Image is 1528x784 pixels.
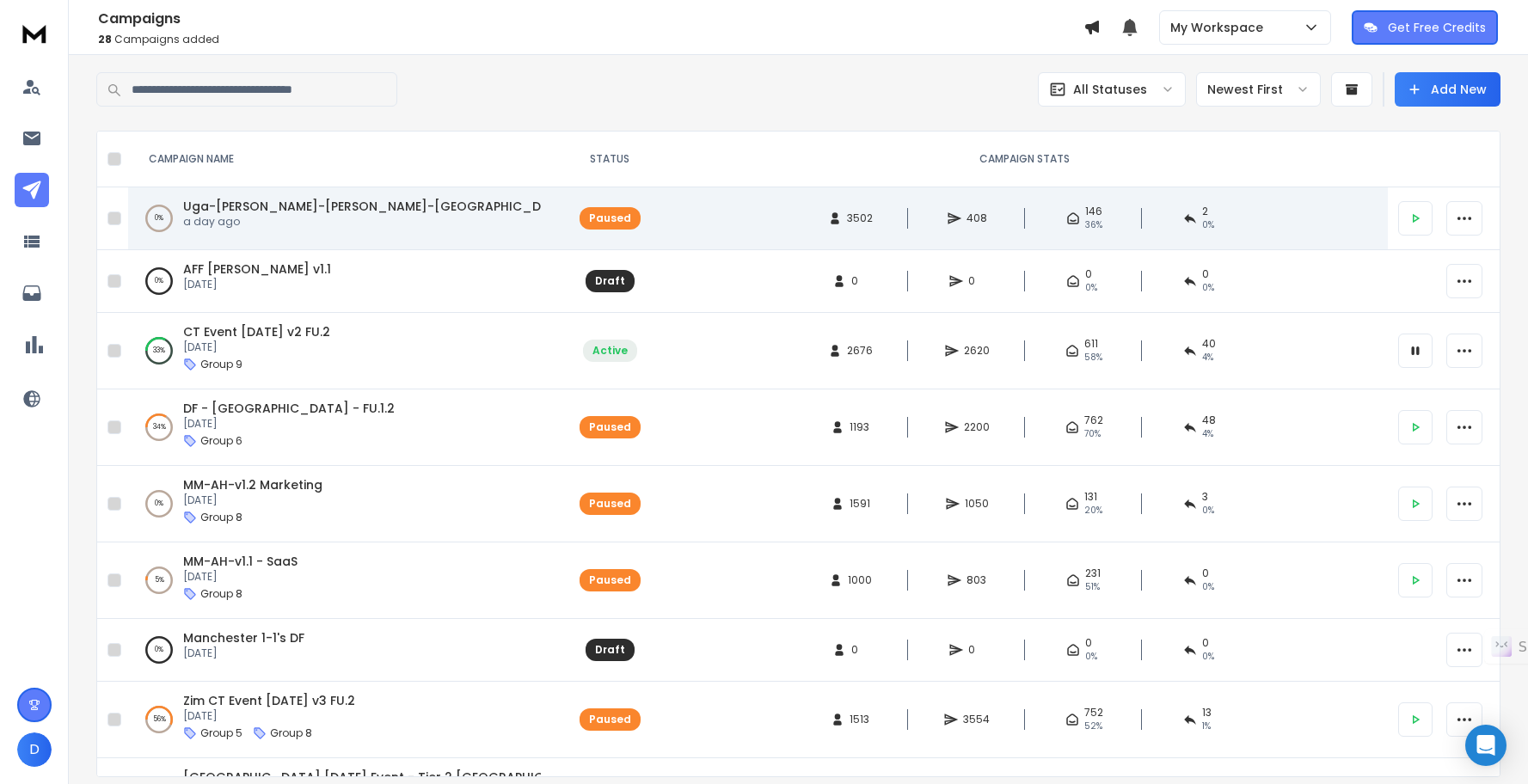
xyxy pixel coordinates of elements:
span: 2200 [964,420,990,434]
span: 1513 [850,713,869,726]
p: Group 5 [200,726,242,740]
span: 0 % [1202,218,1214,232]
span: 408 [967,211,987,225]
span: 1000 [848,573,872,587]
span: 3554 [963,713,990,726]
p: Group 6 [200,434,242,448]
p: [DATE] [183,278,331,291]
p: 34 % [153,419,166,436]
img: logo [17,17,52,49]
span: 4 % [1202,427,1213,441]
span: 762 [1084,413,1103,427]
td: 34%DF - [GEOGRAPHIC_DATA] - FU.1.2[DATE]Group 6 [128,389,558,466]
span: 1 % [1202,720,1211,733]
span: 0 % [1202,504,1214,518]
th: CAMPAIGN NAME [128,132,558,187]
a: MM-AH-v1.2 Marketing [183,476,322,493]
span: 611 [1084,337,1098,351]
span: 36 % [1085,218,1102,232]
span: 0% [1085,650,1097,664]
button: D [17,732,52,767]
p: Group 8 [270,726,312,740]
span: 0 [1202,636,1209,650]
span: 1591 [850,497,870,511]
span: 803 [967,573,986,587]
td: 0%AFF [PERSON_NAME] v1.1[DATE] [128,250,558,313]
p: [DATE] [183,646,304,660]
p: All Statuses [1073,81,1147,98]
span: 2676 [847,344,873,358]
p: 56 % [153,711,166,728]
span: 0 [1085,267,1092,281]
span: 0% [1202,650,1214,664]
span: 52 % [1084,720,1102,733]
p: Group 8 [200,511,242,524]
span: 28 [98,32,112,46]
p: Group 8 [200,587,242,601]
p: [DATE] [183,417,395,431]
div: Paused [589,211,631,225]
span: 1050 [965,497,989,511]
span: 231 [1085,567,1101,580]
span: 2 [1202,205,1208,218]
td: 0%Uga-[PERSON_NAME]-[PERSON_NAME]-[GEOGRAPHIC_DATA]a day ago [128,187,558,250]
span: DF - [GEOGRAPHIC_DATA] - FU.1.2 [183,400,395,417]
p: 0 % [155,641,163,658]
td: 5%MM-AH-v1.1 - SaaS[DATE]Group 8 [128,542,558,619]
span: 0 [1202,267,1209,281]
td: 0%Manchester 1-1's DF[DATE] [128,619,558,682]
span: CT Event [DATE] v2 FU.2 [183,323,330,340]
p: My Workspace [1170,19,1270,36]
a: Manchester 1-1's DF [183,629,304,646]
p: [DATE] [183,493,322,507]
p: [DATE] [183,570,298,584]
button: Add New [1395,72,1500,107]
td: 0%MM-AH-v1.2 Marketing[DATE]Group 8 [128,466,558,542]
p: a day ago [183,215,541,229]
a: Zim CT Event [DATE] v3 FU.2 [183,692,355,709]
span: 70 % [1084,427,1101,441]
td: 56%Zim CT Event [DATE] v3 FU.2[DATE]Group 5Group 8 [128,682,558,758]
h1: Campaigns [98,9,1083,29]
span: 0% [1202,281,1214,295]
p: 0 % [155,273,163,290]
p: [DATE] [183,709,355,723]
span: 3 [1202,490,1208,504]
p: Group 9 [200,358,242,371]
span: 3502 [847,211,873,225]
div: Paused [589,497,631,511]
a: Uga-[PERSON_NAME]-[PERSON_NAME]-[GEOGRAPHIC_DATA] [183,198,572,215]
div: Paused [589,713,631,726]
div: Draft [595,643,625,657]
th: CAMPAIGN STATS [661,132,1388,187]
span: 2620 [964,344,990,358]
div: Open Intercom Messenger [1465,725,1507,766]
p: Get Free Credits [1388,19,1486,36]
span: AFF [PERSON_NAME] v1.1 [183,260,331,278]
span: 13 [1202,706,1212,720]
span: 0 [1085,636,1092,650]
span: 0 [851,274,868,288]
div: Paused [589,573,631,587]
span: 0 [968,643,985,657]
span: 146 [1085,205,1102,218]
button: Newest First [1196,72,1321,107]
span: 0 [968,274,985,288]
a: MM-AH-v1.1 - SaaS [183,553,298,570]
span: 0% [1085,281,1097,295]
span: 4 % [1202,351,1213,364]
span: 51 % [1085,580,1100,594]
span: 0 % [1202,580,1214,594]
td: 33%CT Event [DATE] v2 FU.2[DATE]Group 9 [128,313,558,389]
div: Paused [589,420,631,434]
span: 0 [1202,567,1209,580]
p: 0 % [155,210,163,227]
p: Campaigns added [98,33,1083,46]
span: 131 [1084,490,1097,504]
span: 20 % [1084,504,1102,518]
span: 48 [1202,413,1216,427]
